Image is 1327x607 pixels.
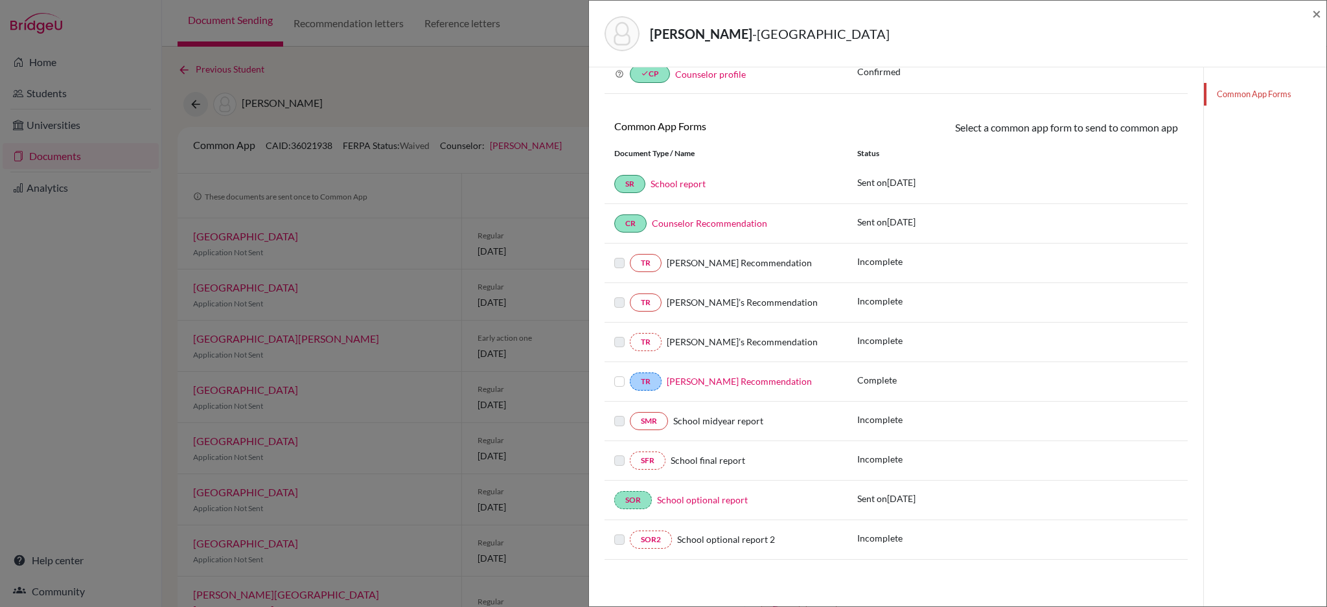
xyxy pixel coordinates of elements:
[857,531,903,545] p: Incomplete
[630,333,662,351] a: TR
[614,491,652,509] a: SOR
[896,120,1188,137] div: Select a common app form to send to common app
[630,531,672,549] a: SOR2
[1312,6,1321,21] button: Close
[605,148,848,159] div: Document Type / Name
[630,412,668,430] a: SMR
[630,65,670,83] a: doneCP
[857,294,903,308] p: Incomplete
[667,257,812,268] span: [PERSON_NAME] Recommendation
[857,452,903,466] p: Incomplete
[614,214,647,233] a: CR
[630,293,662,312] a: TR
[614,175,645,193] a: SR
[667,376,812,387] a: [PERSON_NAME] Recommendation
[673,415,763,426] span: School midyear report
[857,215,916,229] p: Sent on
[630,372,662,391] a: TR
[1204,83,1326,106] a: Common App Forms
[652,218,767,229] a: Counselor Recommendation
[651,178,706,189] a: School report
[857,334,903,347] p: Incomplete
[657,494,748,505] a: School optional report
[752,26,890,41] span: - [GEOGRAPHIC_DATA]
[857,413,903,426] p: Incomplete
[667,336,818,347] span: [PERSON_NAME]’s Recommendation
[887,177,916,188] span: [DATE]
[650,26,752,41] strong: [PERSON_NAME]
[857,492,916,505] p: Sent on
[630,452,665,470] a: SFR
[857,176,916,189] p: Sent on
[675,69,746,80] a: Counselor profile
[677,534,775,545] span: School optional report 2
[887,216,916,227] span: [DATE]
[857,65,1178,78] p: Confirmed
[857,255,903,268] p: Incomplete
[887,493,916,504] span: [DATE]
[857,373,897,387] p: Complete
[641,69,649,77] i: done
[671,455,745,466] span: School final report
[1312,4,1321,23] span: ×
[614,120,886,132] h6: Common App Forms
[630,254,662,272] a: TR
[667,297,818,308] span: [PERSON_NAME]’s Recommendation
[848,148,1188,159] div: Status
